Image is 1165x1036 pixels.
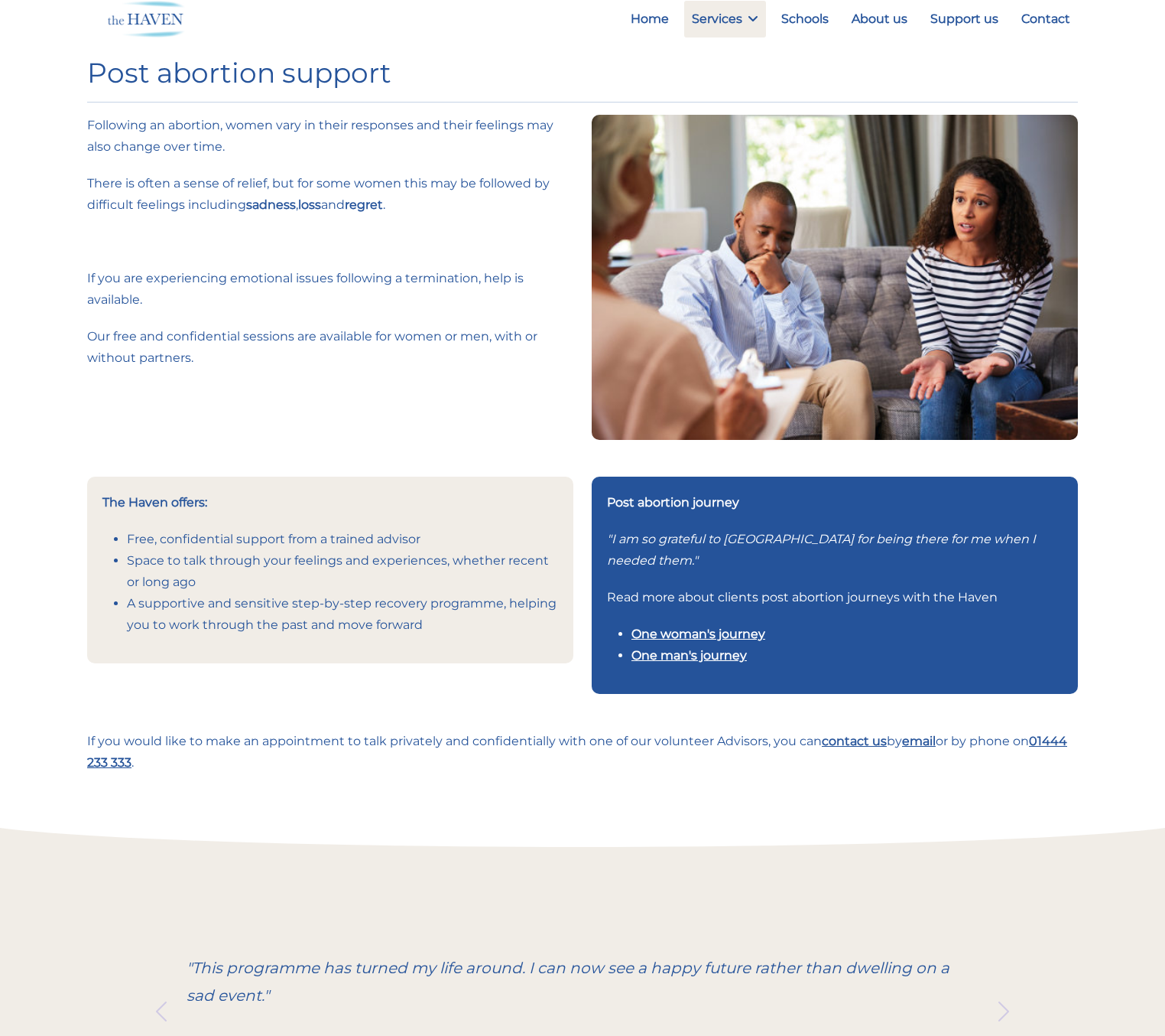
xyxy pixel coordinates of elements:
h1: Post abortion support [87,57,1078,90]
img: Young couple in crisis trying solve problem during counselling [592,115,1078,439]
li: Space to talk through your feelings and experiences, whether recent or long ago [127,550,558,593]
a: One man's journey [631,648,747,663]
li: Free, confidential support from a trained advisor [127,529,558,550]
strong: regret [345,197,383,212]
a: Contact [1014,1,1078,37]
a: contact us [822,734,887,748]
a: Schools [774,1,836,37]
a: email [902,734,936,748]
p: If you are experiencing emotional issues following a termination, help is available. [87,268,573,311]
a: One woman's journey [631,627,765,641]
p: Following an abortion, women vary in their responses and their feelings may also change over time. [87,115,573,158]
p: Read more about clients post abortion journeys with the Haven [607,587,1063,608]
a: Services [684,1,766,37]
p: "I am so grateful to [GEOGRAPHIC_DATA] for being there for me when I needed them." [607,529,1063,572]
a: Home [623,1,677,37]
p: There is often a sense of relief, but for some women this may be followed by difficult feelings i... [87,173,573,216]
strong: The Haven offers: [102,495,207,510]
a: About us [844,1,915,37]
p: If you would like to make an appointment to talk privately and confidentially with one of our vol... [87,731,1078,774]
p: "This programme has turned my life around. I can now see a happy future rather than dwelling on a... [187,954,979,1009]
strong: sadness [246,197,296,212]
strong: loss [298,197,321,212]
p: Our free and confidential sessions are available for women or men, with or without partners. [87,326,573,369]
a: Support us [923,1,1006,37]
a: 01444 233 333 [87,734,1067,770]
strong: Post abortion journey [607,495,739,510]
li: A supportive and sensitive step-by-step recovery programme, helping you to work through the past ... [127,593,558,636]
